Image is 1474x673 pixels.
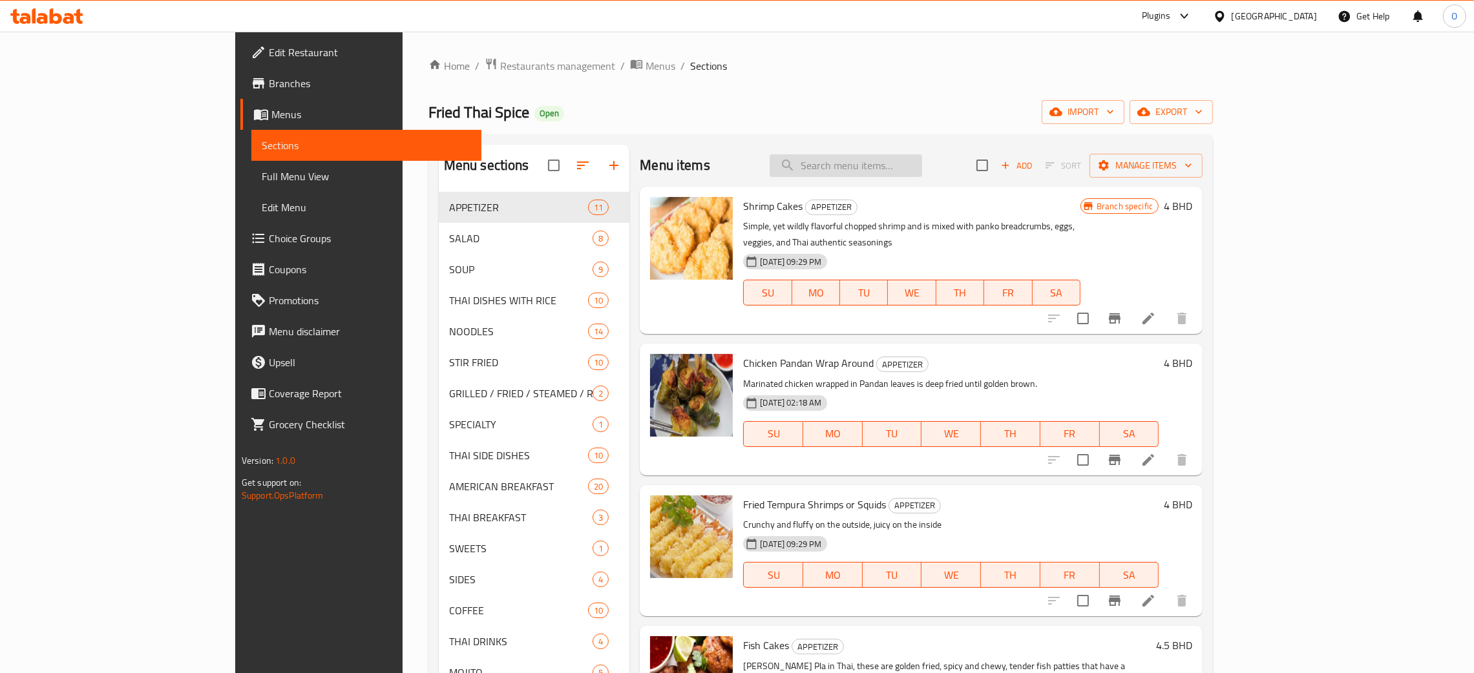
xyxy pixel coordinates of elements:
button: SU [743,421,803,447]
span: STIR FRIED [449,355,588,370]
span: Branch specific [1091,200,1158,212]
span: SU [749,284,786,302]
a: Restaurants management [485,57,615,74]
button: TU [863,562,922,588]
span: [DATE] 09:29 PM [755,538,826,550]
span: Upsell [269,355,471,370]
div: items [588,355,609,370]
span: SU [749,424,798,443]
span: import [1052,104,1114,120]
span: FR [989,284,1027,302]
div: STIR FRIED10 [439,347,630,378]
span: THAI BREAKFAST [449,510,593,525]
div: Plugins [1142,8,1170,24]
span: Add item [996,156,1037,176]
button: Manage items [1090,154,1203,178]
a: Choice Groups [240,223,481,254]
button: SA [1100,562,1159,588]
li: / [620,58,625,74]
span: FR [1046,566,1095,585]
div: APPETIZER [449,200,588,215]
span: TU [868,566,917,585]
a: Menu disclaimer [240,316,481,347]
div: SOUP [449,262,593,277]
button: TH [936,280,984,305]
li: / [680,58,685,74]
span: SA [1038,284,1075,302]
button: MO [792,280,840,305]
span: 10 [589,605,608,617]
div: NOODLES [449,324,588,339]
span: TU [868,424,917,443]
div: THAI SIDE DISHES [449,448,588,463]
span: AMERICAN BREAKFAST [449,479,588,494]
a: Sections [251,130,481,161]
span: SWEETS [449,541,593,556]
div: items [588,603,609,618]
div: SALAD [449,231,593,246]
span: SA [1105,424,1154,443]
a: Upsell [240,347,481,378]
span: Select all sections [540,152,567,179]
span: O [1451,9,1457,23]
button: TH [981,421,1040,447]
span: SU [749,566,798,585]
button: TU [863,421,922,447]
span: APPETIZER [889,498,940,513]
div: SOUP9 [439,254,630,285]
div: COFFEE10 [439,595,630,626]
img: Fried Tempura Shrimps or Squids [650,495,733,578]
span: Version: [242,452,273,469]
h6: 4.5 BHD [1156,636,1192,654]
span: 20 [589,481,608,493]
span: 1.0.0 [275,452,295,469]
div: NOODLES14 [439,316,630,347]
span: Edit Restaurant [269,45,471,60]
button: delete [1166,444,1197,475]
h6: 4 BHD [1164,354,1192,372]
button: Branch-specific-item [1099,585,1130,616]
div: SWEETS1 [439,533,630,564]
button: MO [803,562,863,588]
a: Edit menu item [1141,593,1156,608]
span: Fried Thai Spice [428,98,529,127]
p: Simple, yet wildly flavorful chopped shrimp and is mixed with panko breadcrumbs, eggs, veggies, a... [743,218,1080,251]
span: Chicken Pandan Wrap Around [743,353,874,373]
span: 9 [593,264,608,276]
button: delete [1166,303,1197,334]
a: Edit menu item [1141,311,1156,326]
span: TH [986,424,1035,443]
span: SPECIALTY [449,417,593,432]
p: Marinated chicken wrapped in Pandan leaves is deep fried until golden brown. [743,376,1159,392]
button: WE [888,280,936,305]
input: search [770,154,922,177]
span: WE [927,424,976,443]
button: MO [803,421,863,447]
a: Support.OpsPlatform [242,487,324,504]
span: THAI DISHES WITH RICE [449,293,588,308]
p: Crunchy and fluffy on the outside, juicy on the inside [743,517,1159,533]
div: items [588,479,609,494]
span: export [1140,104,1203,120]
span: [DATE] 02:18 AM [755,397,826,409]
div: THAI DRINKS [449,634,593,649]
div: GRILLED / FRIED / STEAMED / ROASTED2 [439,378,630,409]
div: items [588,200,609,215]
button: Add [996,156,1037,176]
h2: Menu items [640,156,710,175]
button: WE [921,562,981,588]
button: SA [1100,421,1159,447]
a: Coverage Report [240,378,481,409]
span: Menus [646,58,675,74]
a: Edit Menu [251,192,481,223]
button: TU [840,280,888,305]
div: GRILLED / FRIED / STEAMED / ROASTED [449,386,593,401]
img: Shrimp Cakes [650,197,733,280]
div: SIDES4 [439,564,630,595]
img: Chicken Pandan Wrap Around [650,354,733,437]
span: COFFEE [449,603,588,618]
span: WE [927,566,976,585]
button: import [1042,100,1124,124]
